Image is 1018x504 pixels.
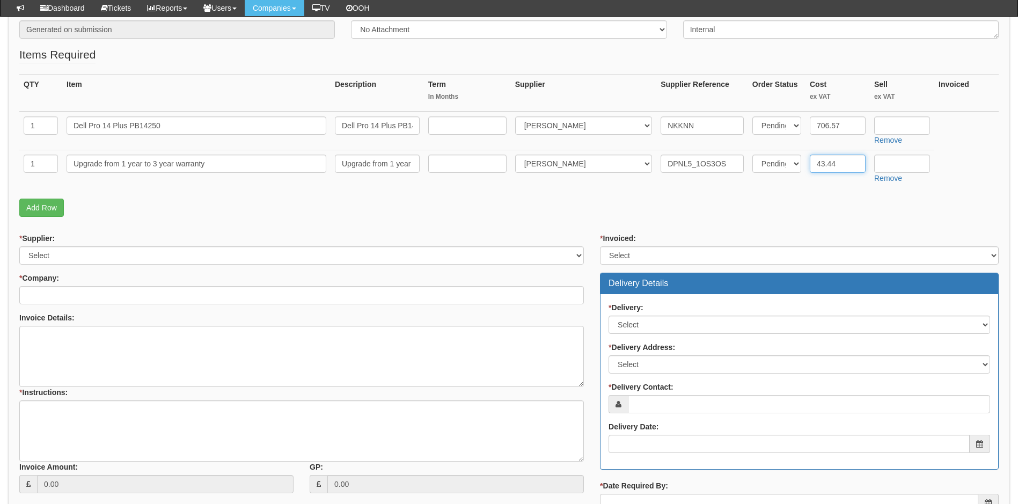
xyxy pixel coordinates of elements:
th: Description [331,75,424,112]
th: Invoiced [934,75,999,112]
th: QTY [19,75,62,112]
th: Cost [805,75,870,112]
a: Remove [874,136,902,144]
label: Delivery Date: [609,421,658,432]
label: Delivery Address: [609,342,675,353]
legend: Items Required [19,47,96,63]
a: Add Row [19,199,64,217]
label: Company: [19,273,59,283]
label: Instructions: [19,387,68,398]
small: ex VAT [874,92,930,101]
th: Order Status [748,75,805,112]
label: Supplier: [19,233,55,244]
th: Item [62,75,331,112]
th: Supplier [511,75,657,112]
th: Sell [870,75,934,112]
small: In Months [428,92,507,101]
th: Term [424,75,511,112]
small: ex VAT [810,92,866,101]
th: Supplier Reference [656,75,748,112]
label: Date Required By: [600,480,668,491]
label: Invoice Amount: [19,462,78,472]
label: Invoiced: [600,233,636,244]
label: Delivery Contact: [609,382,673,392]
label: Invoice Details: [19,312,75,323]
label: Delivery: [609,302,643,313]
h3: Delivery Details [609,279,990,288]
label: GP: [310,462,323,472]
a: Remove [874,174,902,182]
